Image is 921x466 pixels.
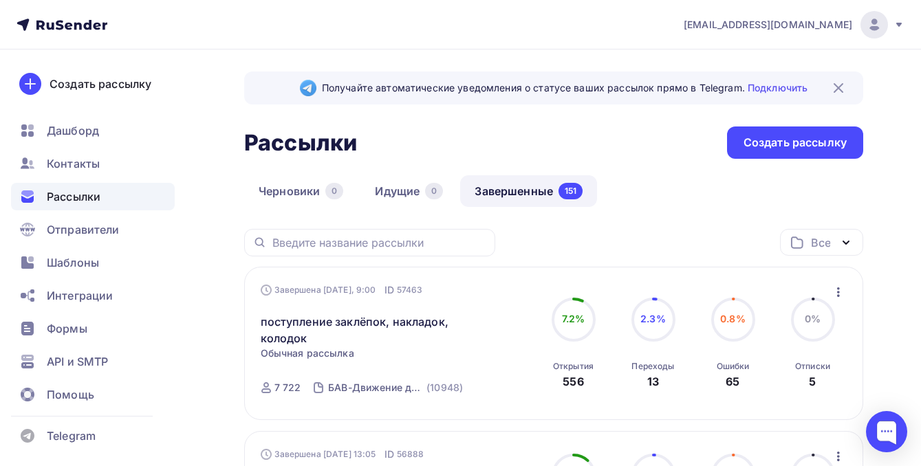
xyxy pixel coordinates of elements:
div: 13 [647,373,659,390]
div: 7 722 [274,381,301,395]
a: Шаблоны [11,249,175,276]
div: Создать рассылку [744,135,847,151]
span: 7.2% [562,313,585,324]
span: ID [384,447,394,461]
div: Переходы [631,361,674,372]
a: Контакты [11,150,175,177]
span: Формы [47,320,87,337]
span: 2.3% [640,313,666,324]
span: Получайте автоматические уведомления о статусе ваших рассылок прямо в Telegram. [322,81,808,95]
span: 57463 [397,283,423,297]
div: Отписки [795,361,830,372]
span: 0% [805,313,821,324]
span: Дашборд [47,122,99,139]
span: [EMAIL_ADDRESS][DOMAIN_NAME] [684,18,852,32]
a: Отправители [11,216,175,243]
div: Все [811,234,830,251]
button: Все [780,229,863,256]
div: (10948) [426,381,463,395]
img: Telegram [300,80,316,96]
div: Создать рассылку [50,76,151,92]
h2: Рассылки [244,129,357,157]
span: 56888 [397,447,424,461]
span: ID [384,283,394,297]
div: Открытия [553,361,594,372]
a: Завершенные151 [460,175,597,207]
div: 151 [559,183,583,199]
div: Завершена [DATE] 13:05 [261,447,424,461]
span: 0.8% [720,313,746,324]
a: Черновики0 [244,175,358,207]
div: 556 [563,373,583,390]
span: Шаблоны [47,254,99,271]
a: поступление заклёпок, накладок, колодок [261,313,497,346]
a: Формы [11,315,175,342]
div: Завершена [DATE], 9:00 [261,283,423,297]
a: Подключить [748,82,808,93]
div: 0 [425,183,443,199]
div: 65 [726,373,739,390]
span: Telegram [47,428,96,444]
input: Введите название рассылки [272,235,487,250]
div: 5 [809,373,816,390]
a: Идущие0 [360,175,457,207]
span: Обычная рассылка [261,346,354,360]
span: API и SMTP [47,353,108,370]
span: Интеграции [47,287,113,304]
a: Рассылки [11,183,175,210]
a: БАВ-Движение действующие (10948) [327,377,464,399]
div: БАВ-Движение действующие [328,381,424,395]
span: Отправители [47,221,120,238]
a: [EMAIL_ADDRESS][DOMAIN_NAME] [684,11,904,38]
span: Рассылки [47,188,100,205]
span: Помощь [47,386,94,403]
div: 0 [325,183,343,199]
div: Ошибки [717,361,750,372]
a: Дашборд [11,117,175,144]
span: Контакты [47,155,100,172]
